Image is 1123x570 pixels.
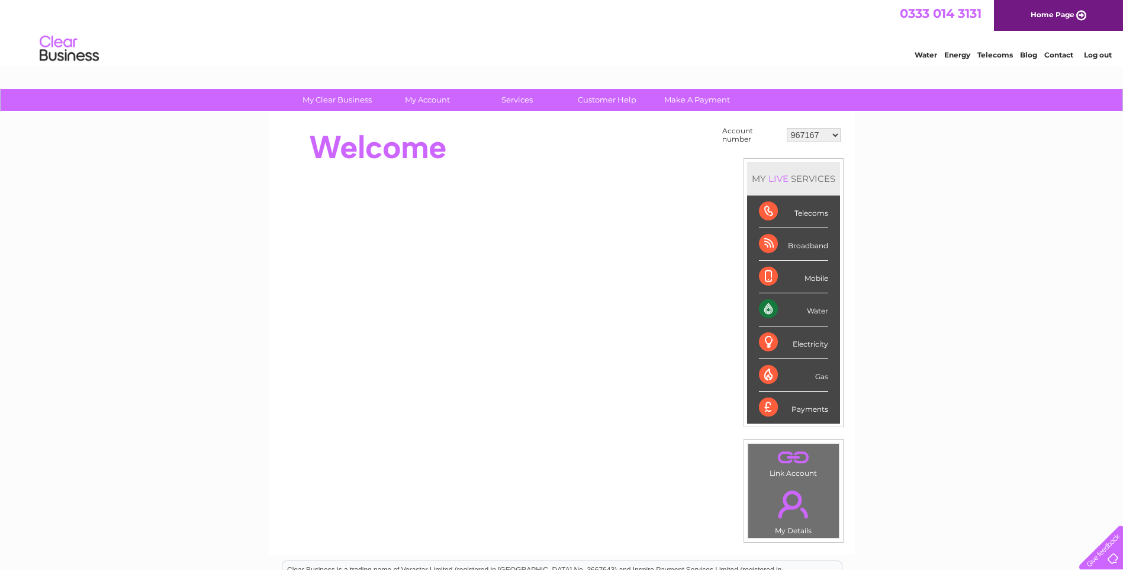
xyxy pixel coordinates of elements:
[748,481,839,539] td: My Details
[378,89,476,111] a: My Account
[977,50,1013,59] a: Telecoms
[915,50,937,59] a: Water
[759,261,828,293] div: Mobile
[1044,50,1073,59] a: Contact
[648,89,746,111] a: Make A Payment
[759,293,828,326] div: Water
[558,89,656,111] a: Customer Help
[759,326,828,359] div: Electricity
[759,228,828,261] div: Broadband
[900,6,982,21] a: 0333 014 3131
[944,50,970,59] a: Energy
[766,173,791,184] div: LIVE
[759,359,828,392] div: Gas
[468,89,566,111] a: Services
[39,31,99,67] img: logo.png
[1020,50,1037,59] a: Blog
[288,89,386,111] a: My Clear Business
[759,196,828,228] div: Telecoms
[1084,50,1112,59] a: Log out
[748,443,839,481] td: Link Account
[747,162,840,196] div: MY SERVICES
[751,483,836,525] a: .
[282,7,842,57] div: Clear Business is a trading name of Verastar Limited (registered in [GEOGRAPHIC_DATA] No. 3667643...
[751,447,836,467] a: .
[719,124,784,146] td: Account number
[759,392,828,424] div: Payments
